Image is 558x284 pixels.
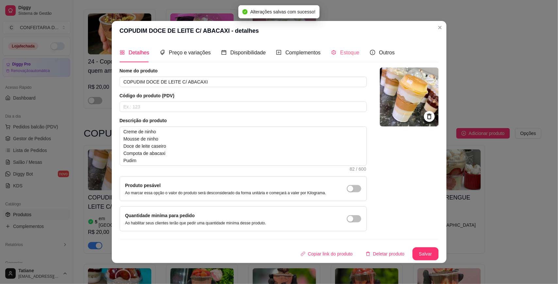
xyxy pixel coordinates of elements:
p: Ao habilitar seus clientes terão que pedir uma quantidade miníma desse produto. [125,220,266,226]
button: deleteDeletar produto [361,247,410,260]
button: Salvar [413,247,439,260]
span: Disponibilidade [230,50,266,55]
span: Preço e variações [169,50,211,55]
span: tags [160,50,165,55]
p: Ao marcar essa opção o valor do produto será desconsiderado da forma unitária e começará a valer ... [125,190,326,196]
span: Detalhes [129,50,149,55]
input: Ex.: 123 [120,102,367,112]
span: Outros [379,50,395,55]
span: code-sandbox [331,50,336,55]
header: COPUDIM DOCE DE LEITE C/ ABACAXI - detalhes [112,21,447,41]
label: Quantidade miníma para pedido [125,213,195,218]
span: Alterações salvas com sucesso! [250,9,315,14]
button: Copiar link do produto [296,247,358,260]
span: Estoque [340,50,360,55]
span: Complementos [285,50,321,55]
input: Ex.: Hamburguer de costela [120,77,367,87]
article: Código do produto (PDV) [120,92,367,99]
label: Produto pesável [125,183,161,188]
span: calendar [221,50,227,55]
span: plus-square [276,50,281,55]
span: delete [366,252,370,256]
span: check-circle [243,9,248,14]
button: Close [435,22,445,33]
textarea: Creme de ninho Mousse de ninho Doce de leite caseiro Compota de abacaxi Pudim [120,127,366,165]
span: info-circle [370,50,375,55]
span: appstore [120,50,125,55]
img: logo da loja [380,67,439,126]
article: Nome do produto [120,67,367,74]
article: Descrição do produto [120,117,367,124]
